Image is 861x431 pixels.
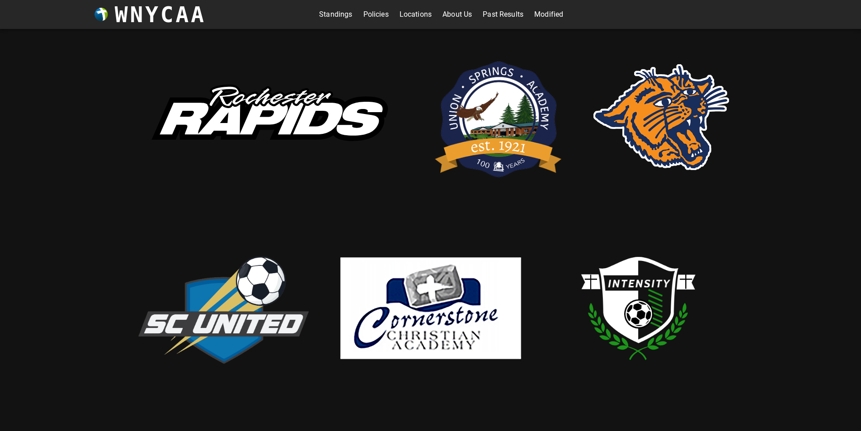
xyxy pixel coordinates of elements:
img: intensity.png [548,218,729,398]
img: wnycaaBall.png [94,8,108,21]
a: Modified [534,7,563,22]
a: Locations [400,7,432,22]
a: Past Results [483,7,523,22]
img: cornerstone.png [340,257,521,359]
a: About Us [442,7,472,22]
img: rapids.svg [132,67,404,167]
img: scUnited.png [132,246,313,370]
a: Policies [363,7,389,22]
img: usa.png [431,47,566,187]
a: Standings [319,7,352,22]
img: rsd.png [593,64,729,170]
h3: WNYCAA [115,2,206,27]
